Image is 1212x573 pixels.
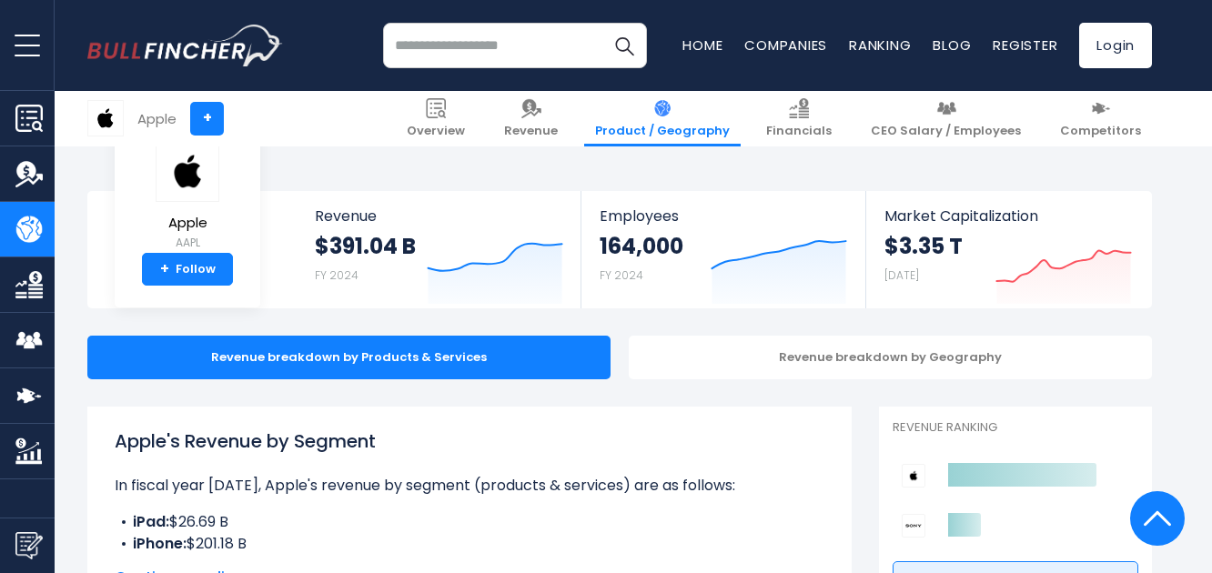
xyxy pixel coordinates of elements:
[87,25,283,66] img: bullfincher logo
[933,35,971,55] a: Blog
[504,124,558,139] span: Revenue
[993,35,1057,55] a: Register
[87,336,611,379] div: Revenue breakdown by Products & Services
[866,191,1150,308] a: Market Capitalization $3.35 T [DATE]
[601,23,647,68] button: Search
[88,101,123,136] img: AAPL logo
[849,35,911,55] a: Ranking
[315,267,359,283] small: FY 2024
[884,232,963,260] strong: $3.35 T
[766,124,832,139] span: Financials
[156,141,219,202] img: AAPL logo
[315,232,416,260] strong: $391.04 B
[493,91,569,146] a: Revenue
[142,253,233,286] a: +Follow
[155,140,220,254] a: Apple AAPL
[682,35,722,55] a: Home
[884,207,1132,225] span: Market Capitalization
[902,514,925,538] img: Sony Group Corporation competitors logo
[115,475,824,497] p: In fiscal year [DATE], Apple's revenue by segment (products & services) are as follows:
[156,216,219,231] span: Apple
[581,191,864,308] a: Employees 164,000 FY 2024
[160,261,169,277] strong: +
[115,427,824,455] h1: Apple's Revenue by Segment
[297,191,581,308] a: Revenue $391.04 B FY 2024
[87,25,283,66] a: Go to homepage
[893,420,1138,436] p: Revenue Ranking
[115,533,824,555] li: $201.18 B
[137,108,177,129] div: Apple
[600,207,846,225] span: Employees
[600,267,643,283] small: FY 2024
[584,91,741,146] a: Product / Geography
[133,511,169,532] b: iPad:
[190,102,224,136] a: +
[1079,23,1152,68] a: Login
[871,124,1021,139] span: CEO Salary / Employees
[1049,91,1152,146] a: Competitors
[156,235,219,251] small: AAPL
[315,207,563,225] span: Revenue
[115,511,824,533] li: $26.69 B
[884,267,919,283] small: [DATE]
[1060,124,1141,139] span: Competitors
[755,91,843,146] a: Financials
[407,124,465,139] span: Overview
[396,91,476,146] a: Overview
[860,91,1032,146] a: CEO Salary / Employees
[133,533,187,554] b: iPhone:
[902,464,925,488] img: Apple competitors logo
[600,232,683,260] strong: 164,000
[629,336,1152,379] div: Revenue breakdown by Geography
[595,124,730,139] span: Product / Geography
[744,35,827,55] a: Companies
